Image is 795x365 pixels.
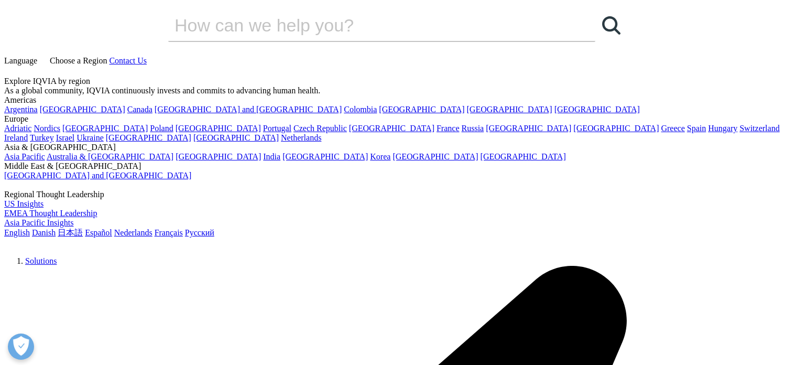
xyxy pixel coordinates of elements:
a: [GEOGRAPHIC_DATA] [349,124,434,133]
a: Australia & [GEOGRAPHIC_DATA] [47,152,173,161]
a: Russia [462,124,484,133]
a: Español [85,228,112,237]
a: Colombia [344,105,377,114]
div: Europe [4,114,791,124]
div: Americas [4,95,791,105]
a: Switzerland [739,124,779,133]
a: India [263,152,280,161]
a: EMEA Thought Leadership [4,209,97,218]
div: Middle East & [GEOGRAPHIC_DATA] [4,162,791,171]
svg: Search [602,16,620,35]
input: Search [168,9,565,41]
div: Regional Thought Leadership [4,190,791,199]
a: Israel [56,133,75,142]
a: France [437,124,460,133]
span: Choose a Region [50,56,107,65]
a: Spain [687,124,706,133]
a: [GEOGRAPHIC_DATA] [282,152,368,161]
a: [GEOGRAPHIC_DATA] [62,124,148,133]
div: Asia & [GEOGRAPHIC_DATA] [4,143,791,152]
a: [GEOGRAPHIC_DATA] [176,152,261,161]
div: As a global community, IQVIA continuously invests and commits to advancing human health. [4,86,791,95]
a: US Insights [4,199,43,208]
a: Ireland [4,133,28,142]
a: [GEOGRAPHIC_DATA] [393,152,478,161]
a: Portugal [263,124,291,133]
a: [GEOGRAPHIC_DATA] [486,124,571,133]
a: Greece [661,124,684,133]
a: Contact Us [109,56,147,65]
a: [GEOGRAPHIC_DATA] [40,105,125,114]
a: Czech Republic [293,124,347,133]
a: Русский [185,228,214,237]
a: Argentina [4,105,38,114]
a: [GEOGRAPHIC_DATA] [379,105,464,114]
a: Search [595,9,627,41]
a: English [4,228,30,237]
a: Nederlands [114,228,153,237]
a: [GEOGRAPHIC_DATA] and [GEOGRAPHIC_DATA] [4,171,191,180]
a: Danish [32,228,56,237]
a: Asia Pacific Insights [4,218,73,227]
a: 日本語 [58,228,83,237]
a: [GEOGRAPHIC_DATA] [176,124,261,133]
span: Language [4,56,37,65]
a: [GEOGRAPHIC_DATA] [554,105,640,114]
a: Hungary [708,124,737,133]
a: Turkey [30,133,54,142]
a: Asia Pacific [4,152,45,161]
a: Ukraine [77,133,104,142]
a: [GEOGRAPHIC_DATA] [481,152,566,161]
a: [GEOGRAPHIC_DATA] [573,124,659,133]
a: [GEOGRAPHIC_DATA] [467,105,552,114]
a: Français [155,228,183,237]
a: Poland [150,124,173,133]
a: [GEOGRAPHIC_DATA] [106,133,191,142]
a: Adriatic [4,124,31,133]
a: Netherlands [281,133,321,142]
div: Explore IQVIA by region [4,77,791,86]
a: [GEOGRAPHIC_DATA] [193,133,279,142]
a: Nordics [34,124,60,133]
button: Open Preferences [8,334,34,360]
a: Korea [370,152,390,161]
a: Canada [127,105,153,114]
a: Solutions [25,256,57,265]
a: [GEOGRAPHIC_DATA] and [GEOGRAPHIC_DATA] [155,105,342,114]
